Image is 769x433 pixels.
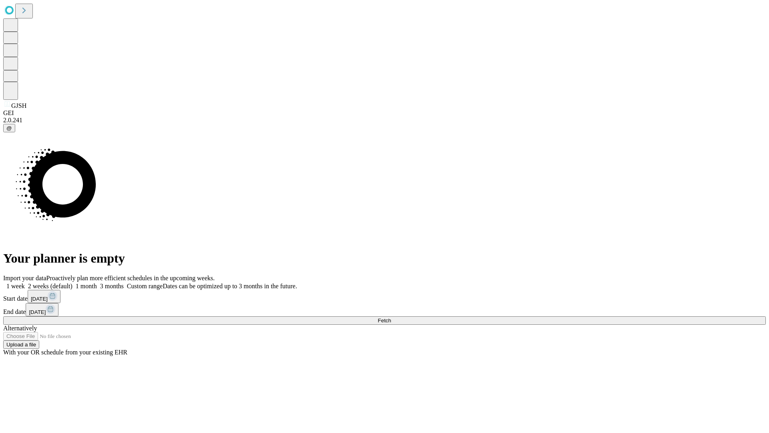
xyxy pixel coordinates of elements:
span: Import your data [3,275,46,281]
span: Dates can be optimized up to 3 months in the future. [163,283,297,289]
span: Fetch [378,318,391,324]
div: 2.0.241 [3,117,766,124]
span: 1 week [6,283,25,289]
button: @ [3,124,15,132]
span: GJSH [11,102,26,109]
span: Proactively plan more efficient schedules in the upcoming weeks. [46,275,215,281]
div: Start date [3,290,766,303]
div: GEI [3,109,766,117]
span: Alternatively [3,325,37,332]
span: [DATE] [31,296,48,302]
span: 1 month [76,283,97,289]
span: With your OR schedule from your existing EHR [3,349,127,356]
button: [DATE] [28,290,60,303]
div: End date [3,303,766,316]
span: Custom range [127,283,163,289]
button: Fetch [3,316,766,325]
span: 2 weeks (default) [28,283,72,289]
h1: Your planner is empty [3,251,766,266]
button: [DATE] [26,303,58,316]
button: Upload a file [3,340,39,349]
span: @ [6,125,12,131]
span: 3 months [100,283,124,289]
span: [DATE] [29,309,46,315]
